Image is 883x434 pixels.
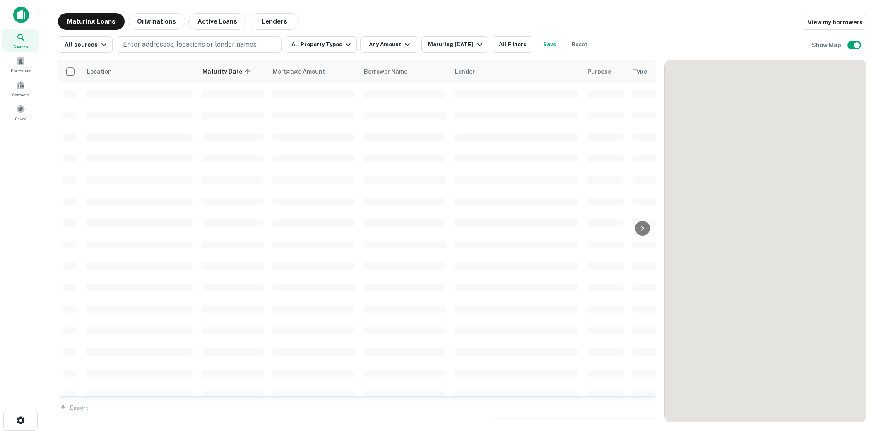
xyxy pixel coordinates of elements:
th: Lender [450,60,582,83]
button: Enter addresses, locations or lender names [116,36,282,53]
a: Saved [2,101,39,124]
span: Maturity Date [202,67,253,76]
span: Borrowers [11,67,31,74]
span: Borrower Name [364,67,407,76]
div: Maturing [DATE] [428,40,484,50]
button: Originations [128,13,185,30]
button: Maturing [DATE] [421,36,488,53]
span: Contacts [12,91,29,98]
span: Purpose [587,67,611,76]
button: Lenders [250,13,299,30]
img: capitalize-icon.png [13,7,29,23]
a: View my borrowers [801,15,866,30]
span: Lender [455,67,475,76]
th: Mortgage Amount [268,60,359,83]
span: Search [13,43,28,50]
a: Search [2,29,39,52]
p: Enter addresses, locations or lender names [123,40,257,50]
button: All Property Types [285,36,357,53]
iframe: Chat Widget [842,368,883,408]
a: Borrowers [2,53,39,76]
th: Purpose [582,60,628,83]
button: All sources [58,36,113,53]
span: Mortgage Amount [273,67,336,76]
button: Reset [566,36,593,53]
div: 0 0 [665,60,866,422]
th: Type [628,60,678,83]
button: Active Loans [188,13,246,30]
span: Location [87,67,112,76]
button: Any Amount [360,36,418,53]
th: Maturity Date [197,60,268,83]
th: Location [82,60,197,83]
h6: Show Map [812,41,842,50]
div: All sources [65,40,109,50]
a: Contacts [2,77,39,100]
button: Save your search to get updates of matches that match your search criteria. [537,36,563,53]
span: Saved [15,115,27,122]
span: Type [633,67,647,76]
button: Maturing Loans [58,13,125,30]
th: Borrower Name [359,60,450,83]
button: All Filters [492,36,533,53]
